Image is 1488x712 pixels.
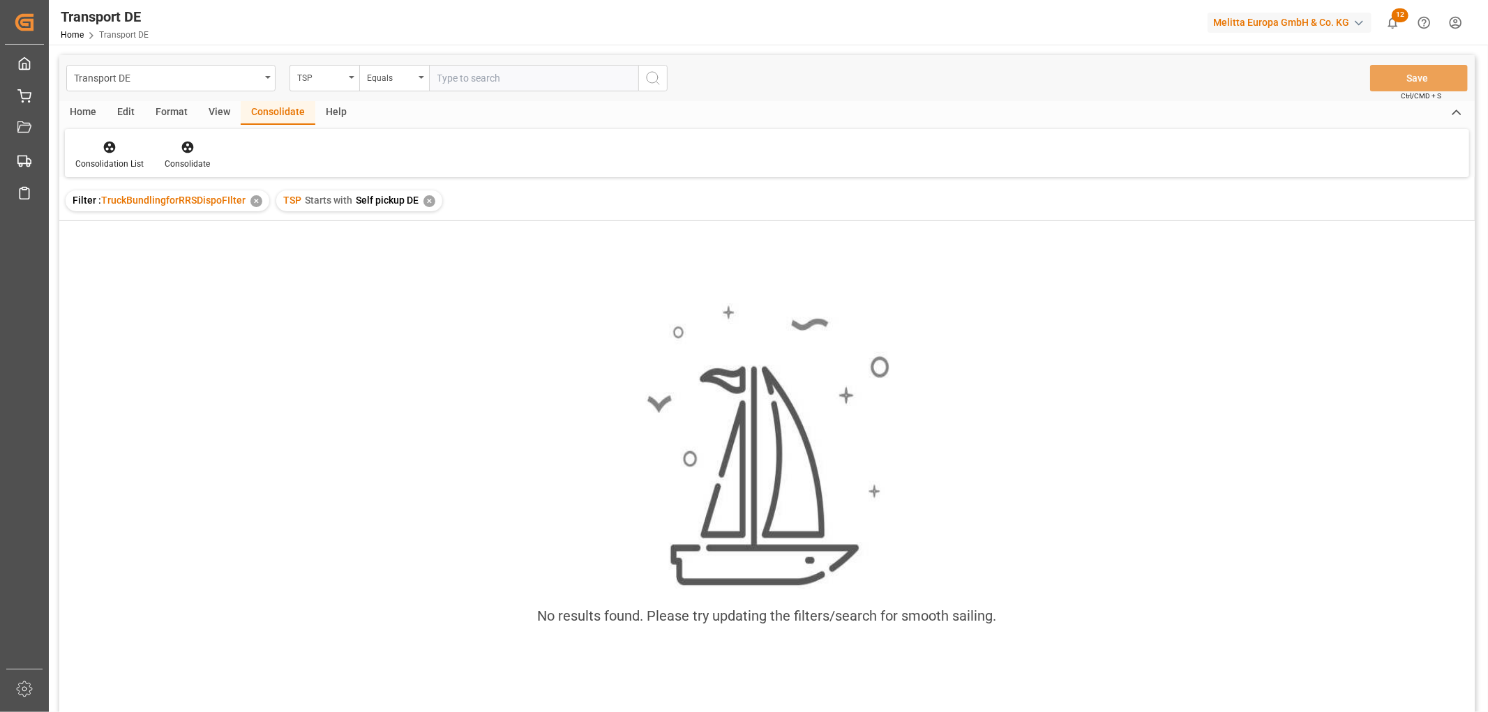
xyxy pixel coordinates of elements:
span: TruckBundlingforRRSDispoFIlter [101,195,246,206]
div: Edit [107,101,145,125]
span: Starts with [305,195,352,206]
a: Home [61,30,84,40]
div: Equals [367,68,414,84]
button: open menu [290,65,359,91]
img: smooth_sailing.jpeg [645,303,889,588]
span: Ctrl/CMD + S [1401,91,1441,101]
div: Transport DE [74,68,260,86]
div: Format [145,101,198,125]
span: Self pickup DE [356,195,419,206]
div: ✕ [423,195,435,207]
button: open menu [66,65,276,91]
div: TSP [297,68,345,84]
button: search button [638,65,668,91]
span: 12 [1392,8,1408,22]
button: show 12 new notifications [1377,7,1408,38]
div: Transport DE [61,6,149,27]
span: Filter : [73,195,101,206]
div: Home [59,101,107,125]
div: Help [315,101,357,125]
div: Melitta Europa GmbH & Co. KG [1208,13,1371,33]
button: Melitta Europa GmbH & Co. KG [1208,9,1377,36]
div: Consolidation List [75,158,144,170]
div: No results found. Please try updating the filters/search for smooth sailing. [538,605,997,626]
span: TSP [283,195,301,206]
button: Save [1370,65,1468,91]
div: ✕ [250,195,262,207]
div: Consolidate [165,158,210,170]
div: View [198,101,241,125]
button: open menu [359,65,429,91]
button: Help Center [1408,7,1440,38]
input: Type to search [429,65,638,91]
div: Consolidate [241,101,315,125]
